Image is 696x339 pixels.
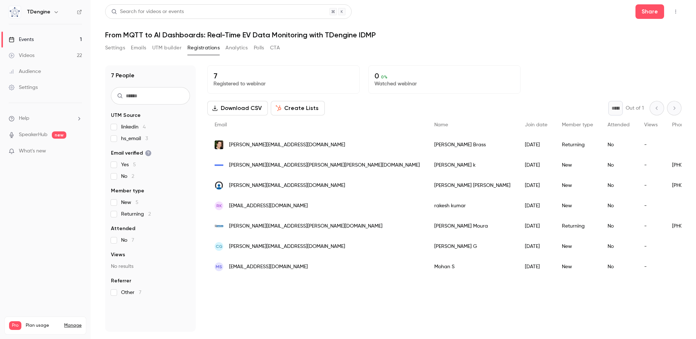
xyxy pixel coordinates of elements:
[608,122,630,127] span: Attended
[427,236,518,257] div: [PERSON_NAME] G
[132,238,134,243] span: 7
[518,236,555,257] div: [DATE]
[600,175,637,196] div: No
[637,257,665,277] div: -
[9,68,41,75] div: Audience
[374,80,514,87] p: Watched webinar
[19,131,47,139] a: SpeakerHub
[555,135,600,155] div: Returning
[637,196,665,216] div: -
[229,182,345,189] span: [PERSON_NAME][EMAIL_ADDRESS][DOMAIN_NAME]
[254,42,264,54] button: Polls
[143,124,146,130] span: 4
[19,115,29,122] span: Help
[215,222,223,230] img: safekick.com
[427,175,518,196] div: [PERSON_NAME] [PERSON_NAME]
[64,323,82,328] a: Manage
[111,263,190,270] p: No results
[9,6,21,18] img: TDengine
[229,222,382,230] span: [PERSON_NAME][EMAIL_ADDRESS][PERSON_NAME][DOMAIN_NAME]
[518,175,555,196] div: [DATE]
[600,135,637,155] div: No
[111,71,134,80] h1: 7 People
[600,196,637,216] div: No
[121,199,138,206] span: New
[518,155,555,175] div: [DATE]
[111,277,131,285] span: Referrer
[637,236,665,257] div: -
[215,140,223,150] img: jbrass.com
[637,135,665,155] div: -
[26,323,60,328] span: Plan usage
[131,42,146,54] button: Emails
[518,135,555,155] div: [DATE]
[600,216,637,236] div: No
[644,122,658,127] span: Views
[216,264,222,270] span: MS
[271,101,325,115] button: Create Lists
[132,174,134,179] span: 2
[600,236,637,257] div: No
[19,147,46,155] span: What's new
[145,136,148,141] span: 3
[555,257,600,277] div: New
[562,122,593,127] span: Member type
[148,212,151,217] span: 2
[121,211,151,218] span: Returning
[637,175,665,196] div: -
[215,181,223,190] img: smartconnectiot.com
[525,122,547,127] span: Join date
[434,122,448,127] span: Name
[121,135,148,142] span: hs_email
[111,112,141,119] span: UTM Source
[111,8,184,16] div: Search for videos or events
[9,115,82,122] li: help-dropdown-opener
[207,101,268,115] button: Download CSV
[635,4,664,19] button: Share
[121,123,146,131] span: linkedin
[229,141,345,149] span: [PERSON_NAME][EMAIL_ADDRESS][DOMAIN_NAME]
[555,196,600,216] div: New
[216,203,222,209] span: rk
[600,257,637,277] div: No
[133,162,136,167] span: 5
[374,72,514,80] p: 0
[27,8,50,16] h6: TDengine
[215,161,223,169] img: desri.com
[105,30,681,39] h1: From MQTT to AI Dashboards: Real-Time EV Data Monitoring with TDengine IDMP
[270,42,280,54] button: CTA
[73,148,82,155] iframe: Noticeable Trigger
[121,237,134,244] span: No
[427,196,518,216] div: rakesh kumar
[229,243,345,250] span: [PERSON_NAME][EMAIL_ADDRESS][DOMAIN_NAME]
[381,74,388,79] span: 0 %
[9,52,34,59] div: Videos
[214,80,353,87] p: Registered to webinar
[214,72,353,80] p: 7
[229,263,308,271] span: [EMAIL_ADDRESS][DOMAIN_NAME]
[216,243,223,250] span: CG
[518,196,555,216] div: [DATE]
[111,112,190,296] section: facet-groups
[626,105,644,112] p: Out of 1
[105,42,125,54] button: Settings
[111,225,135,232] span: Attended
[229,162,420,169] span: [PERSON_NAME][EMAIL_ADDRESS][PERSON_NAME][PERSON_NAME][DOMAIN_NAME]
[427,135,518,155] div: [PERSON_NAME] Brass
[187,42,220,54] button: Registrations
[9,84,38,91] div: Settings
[555,236,600,257] div: New
[139,290,141,295] span: 7
[427,216,518,236] div: [PERSON_NAME] Moura
[215,122,227,127] span: Email
[111,251,125,258] span: Views
[427,257,518,277] div: Mohan S
[637,155,665,175] div: -
[9,321,21,330] span: Pro
[121,173,134,180] span: No
[111,187,144,195] span: Member type
[555,155,600,175] div: New
[518,257,555,277] div: [DATE]
[111,150,152,157] span: Email verified
[427,155,518,175] div: [PERSON_NAME] k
